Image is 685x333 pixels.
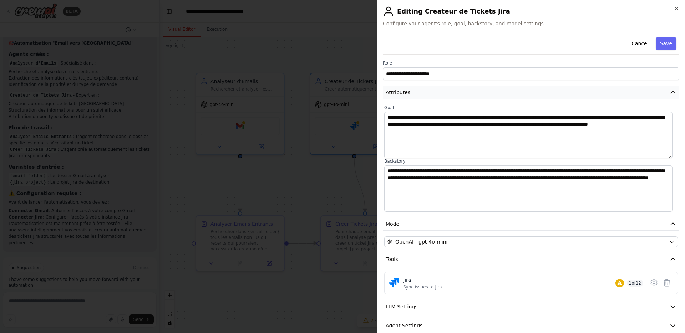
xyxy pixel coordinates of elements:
[383,300,679,313] button: LLM Settings
[386,89,410,96] span: Attributes
[403,276,442,283] div: Jira
[627,37,653,50] button: Cancel
[384,158,678,164] label: Backstory
[403,284,442,290] div: Sync issues to Jira
[389,278,399,288] img: Jira
[384,236,678,247] button: OpenAI - gpt-4o-mini
[395,238,447,245] span: OpenAI - gpt-4o-mini
[383,253,679,266] button: Tools
[383,86,679,99] button: Attributes
[386,303,418,310] span: LLM Settings
[383,319,679,332] button: Agent Settings
[383,217,679,231] button: Model
[386,322,422,329] span: Agent Settings
[660,276,673,289] button: Delete tool
[383,60,679,66] label: Role
[648,276,660,289] button: Configure tool
[627,280,644,287] span: 1 of 12
[656,37,676,50] button: Save
[383,6,679,17] h2: Editing Createur de Tickets Jira
[386,256,398,263] span: Tools
[386,220,401,227] span: Model
[384,105,678,111] label: Goal
[383,20,679,27] span: Configure your agent's role, goal, backstory, and model settings.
